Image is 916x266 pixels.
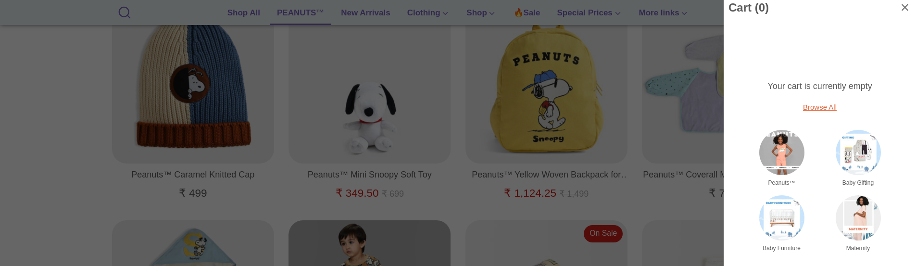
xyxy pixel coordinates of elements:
div: Peanuts™ [768,175,795,187]
div: Maternity [846,241,870,252]
a: Browse All [803,103,837,111]
div: Baby Furniture [763,241,801,252]
p: Your cart is currently empty [724,70,916,102]
div: Baby Gifting [842,175,874,187]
